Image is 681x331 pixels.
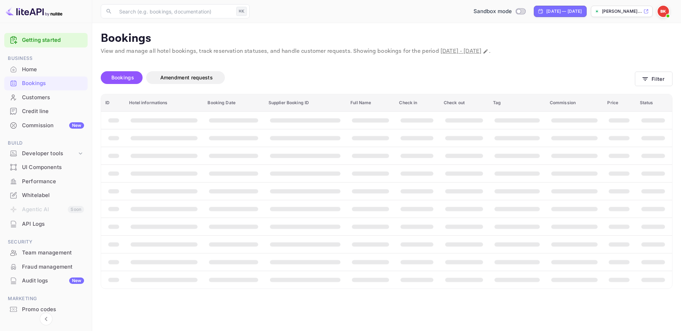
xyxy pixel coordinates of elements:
[4,91,88,104] a: Customers
[4,139,88,147] span: Build
[69,122,84,129] div: New
[4,55,88,62] span: Business
[4,217,88,230] a: API Logs
[636,94,672,112] th: Status
[4,175,88,189] div: Performance
[546,94,603,112] th: Commission
[4,274,88,287] a: Audit logsNew
[264,94,346,112] th: Supplier Booking ID
[101,71,635,84] div: account-settings tabs
[22,178,84,186] div: Performance
[603,94,635,112] th: Price
[4,238,88,246] span: Security
[441,47,481,55] span: [DATE] - [DATE]
[4,119,88,132] a: CommissionNew
[395,94,439,112] th: Check in
[111,74,134,80] span: Bookings
[22,66,84,74] div: Home
[4,189,88,202] a: Whitelabel
[22,163,84,172] div: UI Components
[4,260,88,274] div: Fraud management
[22,277,84,285] div: Audit logs
[4,63,88,77] div: Home
[22,36,84,44] a: Getting started
[125,94,203,112] th: Hotel informations
[4,91,88,105] div: Customers
[346,94,395,112] th: Full Name
[4,303,88,316] div: Promo codes
[160,74,213,80] span: Amendment requests
[4,63,88,76] a: Home
[439,94,489,112] th: Check out
[474,7,512,16] span: Sandbox mode
[22,249,84,257] div: Team management
[115,4,233,18] input: Search (e.g. bookings, documentation)
[4,175,88,188] a: Performance
[101,94,125,112] th: ID
[4,260,88,273] a: Fraud management
[4,119,88,133] div: CommissionNew
[101,47,672,56] p: View and manage all hotel bookings, track reservation statuses, and handle customer requests. Sho...
[203,94,264,112] th: Booking Date
[4,303,88,316] a: Promo codes
[22,94,84,102] div: Customers
[22,150,77,158] div: Developer tools
[4,246,88,259] a: Team management
[482,48,489,55] button: Change date range
[69,277,84,284] div: New
[6,6,62,17] img: LiteAPI logo
[101,32,672,46] p: Bookings
[22,220,84,228] div: API Logs
[4,161,88,174] a: UI Components
[101,94,672,288] table: booking table
[4,77,88,90] a: Bookings
[602,8,642,15] p: [PERSON_NAME]...
[4,295,88,303] span: Marketing
[546,8,582,15] div: [DATE] — [DATE]
[4,105,88,118] a: Credit line
[635,72,672,86] button: Filter
[471,7,528,16] div: Switch to Production mode
[4,33,88,47] div: Getting started
[22,305,84,314] div: Promo codes
[4,274,88,288] div: Audit logsNew
[22,122,84,130] div: Commission
[4,217,88,231] div: API Logs
[22,79,84,88] div: Bookings
[4,147,88,160] div: Developer tools
[22,107,84,116] div: Credit line
[489,94,546,112] th: Tag
[22,191,84,200] div: Whitelabel
[658,6,669,17] img: Bill Kyriazopoulos
[4,246,88,260] div: Team management
[40,313,52,325] button: Collapse navigation
[22,263,84,271] div: Fraud management
[236,7,247,16] div: ⌘K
